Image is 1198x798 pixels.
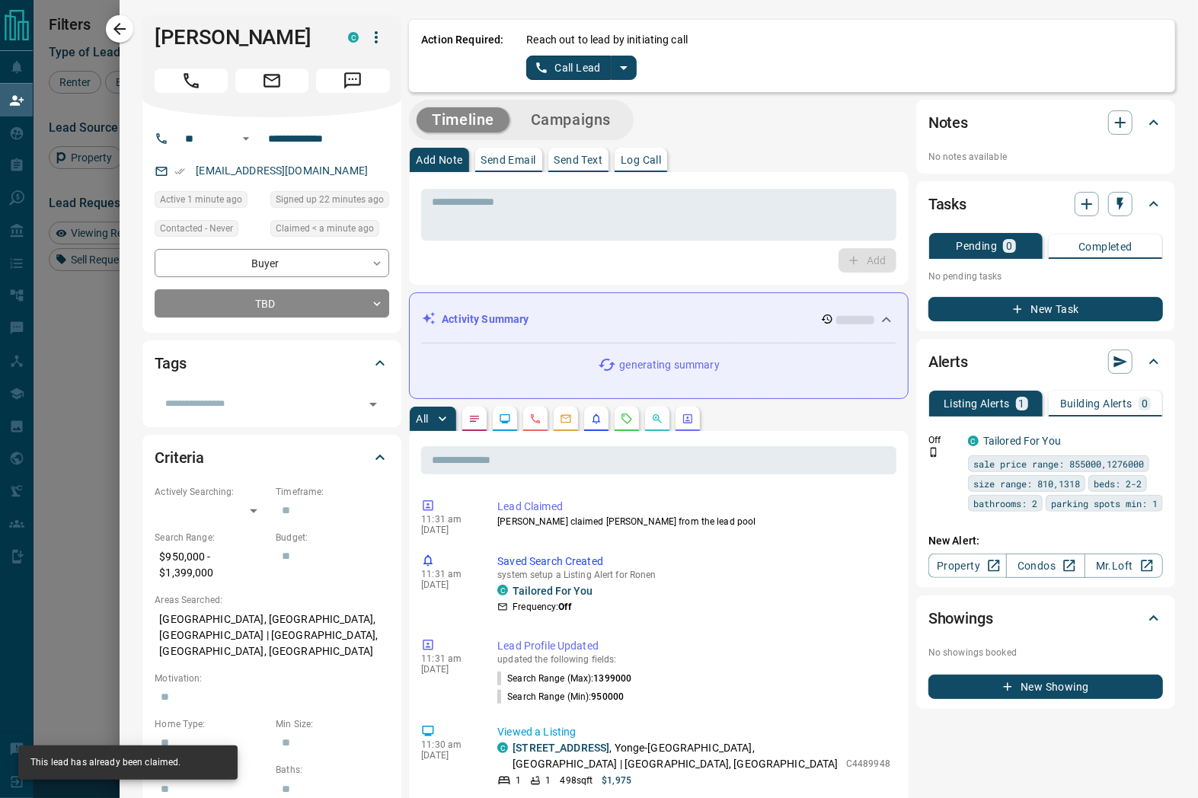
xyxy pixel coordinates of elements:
[155,351,186,375] h2: Tags
[499,413,511,425] svg: Lead Browsing Activity
[270,220,389,241] div: Sat Sep 13 2025
[619,357,719,373] p: generating summary
[416,413,428,424] p: All
[513,600,570,614] p: Frequency:
[174,166,185,177] svg: Email Verified
[928,433,959,447] p: Off
[276,485,389,499] p: Timeframe:
[928,447,939,458] svg: Push Notification Only
[973,496,1037,511] span: bathrooms: 2
[30,750,181,775] div: This lead has already been claimed.
[497,499,890,515] p: Lead Claimed
[928,350,968,374] h2: Alerts
[928,104,1163,141] div: Notes
[276,531,389,544] p: Budget:
[516,774,521,787] p: 1
[529,413,541,425] svg: Calls
[1006,241,1012,251] p: 0
[421,32,503,80] p: Action Required:
[421,579,474,590] p: [DATE]
[155,672,389,685] p: Motivation:
[421,750,474,761] p: [DATE]
[973,476,1080,491] span: size range: 810,1318
[928,265,1163,288] p: No pending tasks
[928,192,966,216] h2: Tasks
[276,763,389,777] p: Baths:
[513,585,593,597] a: Tailored For You
[421,569,474,579] p: 11:31 am
[155,289,389,318] div: TBD
[516,107,626,132] button: Campaigns
[928,110,968,135] h2: Notes
[1006,554,1085,578] a: Condos
[928,533,1163,549] p: New Alert:
[276,717,389,731] p: Min Size:
[928,675,1163,699] button: New Showing
[591,691,624,702] span: 950000
[928,646,1163,659] p: No showings booked
[155,485,268,499] p: Actively Searching:
[1078,241,1133,252] p: Completed
[1051,496,1158,511] span: parking spots min: 1
[497,570,890,580] p: system setup a Listing Alert for Ronen
[1019,398,1025,409] p: 1
[421,525,474,535] p: [DATE]
[348,32,359,43] div: condos.ca
[526,32,688,48] p: Reach out to lead by initiating call
[276,192,384,207] span: Signed up 22 minutes ago
[1085,554,1163,578] a: Mr.Loft
[593,673,631,684] span: 1399000
[237,129,255,148] button: Open
[155,191,263,212] div: Sat Sep 13 2025
[155,717,268,731] p: Home Type:
[497,724,890,740] p: Viewed a Listing
[621,155,661,165] p: Log Call
[416,155,462,165] p: Add Note
[513,742,609,754] a: [STREET_ADDRESS]
[590,413,602,425] svg: Listing Alerts
[968,436,979,446] div: condos.ca
[155,593,389,607] p: Areas Searched:
[928,554,1007,578] a: Property
[928,600,1163,637] div: Showings
[155,531,268,544] p: Search Range:
[651,413,663,425] svg: Opportunities
[558,602,570,612] strong: Off
[270,191,389,212] div: Sat Sep 13 2025
[526,56,611,80] button: Call Lead
[928,606,993,630] h2: Showings
[442,311,529,327] p: Activity Summary
[417,107,510,132] button: Timeline
[497,515,890,528] p: [PERSON_NAME] claimed [PERSON_NAME] from the lead pool
[497,585,508,595] div: condos.ca
[554,155,603,165] p: Send Text
[155,249,389,277] div: Buyer
[155,544,268,586] p: $950,000 - $1,399,000
[1060,398,1133,409] p: Building Alerts
[928,297,1163,321] button: New Task
[497,672,631,685] p: Search Range (Max) :
[160,221,233,236] span: Contacted - Never
[421,653,474,664] p: 11:31 am
[421,739,474,750] p: 11:30 am
[545,774,551,787] p: 1
[561,774,593,787] p: 498 sqft
[560,413,572,425] svg: Emails
[513,740,839,772] p: , Yonge-[GEOGRAPHIC_DATA], [GEOGRAPHIC_DATA] | [GEOGRAPHIC_DATA], [GEOGRAPHIC_DATA]
[1142,398,1148,409] p: 0
[928,150,1163,164] p: No notes available
[928,343,1163,380] div: Alerts
[363,394,384,415] button: Open
[983,435,1061,447] a: Tailored For You
[468,413,481,425] svg: Notes
[1094,476,1142,491] span: beds: 2-2
[526,56,637,80] div: split button
[421,514,474,525] p: 11:31 am
[956,241,997,251] p: Pending
[621,413,633,425] svg: Requests
[682,413,694,425] svg: Agent Actions
[481,155,536,165] p: Send Email
[497,742,508,753] div: condos.ca
[155,439,389,476] div: Criteria
[497,638,890,654] p: Lead Profile Updated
